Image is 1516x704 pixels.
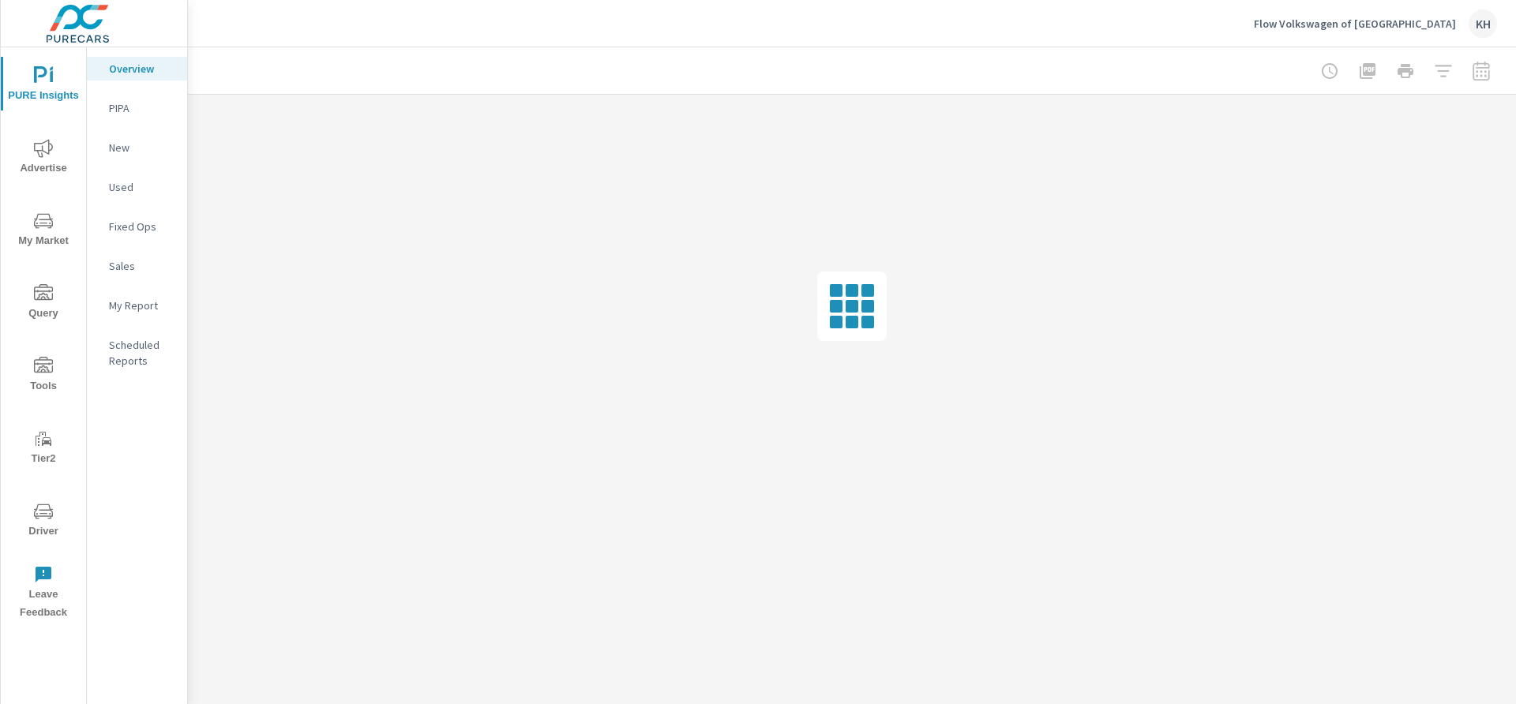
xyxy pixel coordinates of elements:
div: Scheduled Reports [87,333,187,373]
p: Overview [109,61,174,77]
p: Used [109,179,174,195]
p: New [109,140,174,155]
span: Driver [6,502,81,541]
p: My Report [109,298,174,313]
div: My Report [87,294,187,317]
span: Tier2 [6,429,81,468]
div: New [87,136,187,159]
span: Tools [6,357,81,395]
p: Flow Volkswagen of [GEOGRAPHIC_DATA] [1254,17,1456,31]
span: Leave Feedback [6,565,81,622]
span: Query [6,284,81,323]
p: Scheduled Reports [109,337,174,369]
div: nav menu [1,47,86,628]
p: PIPA [109,100,174,116]
div: Fixed Ops [87,215,187,238]
p: Sales [109,258,174,274]
div: KH [1469,9,1497,38]
p: Fixed Ops [109,219,174,234]
div: PIPA [87,96,187,120]
div: Overview [87,57,187,81]
span: My Market [6,212,81,250]
span: Advertise [6,139,81,178]
span: PURE Insights [6,66,81,105]
div: Used [87,175,187,199]
div: Sales [87,254,187,278]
